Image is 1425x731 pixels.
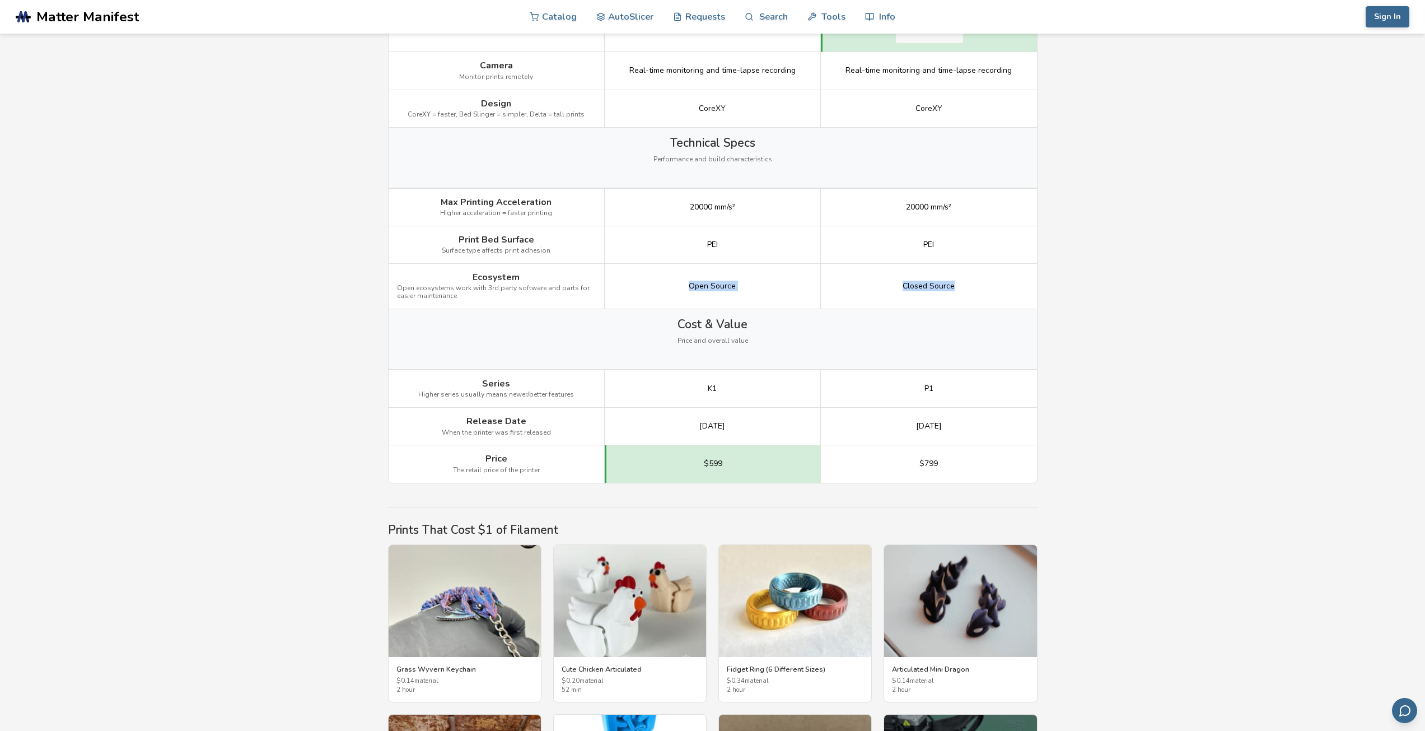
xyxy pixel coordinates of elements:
button: Send feedback via email [1392,698,1417,723]
span: $799 [919,459,938,468]
span: 20000 mm/s² [690,203,735,212]
span: When the printer was first released [442,429,551,437]
img: Cute Chicken Articulated [554,545,706,657]
span: $ 0.34 material [727,678,863,685]
span: 2 hour [892,687,1029,694]
span: Matter Manifest [36,9,139,25]
a: Cute Chicken ArticulatedCute Chicken Articulated$0.20material52 min [553,544,707,703]
span: 2 hour [727,687,863,694]
span: P1 [924,384,933,393]
span: [DATE] [916,422,942,431]
img: Grass Wyvern Keychain [389,545,541,657]
h3: Grass Wyvern Keychain [396,665,533,674]
span: Surface type affects print adhesion [442,247,550,255]
span: CoreXY [699,104,726,113]
span: Higher acceleration = faster printing [440,209,552,217]
span: $599 [704,459,722,468]
h3: Fidget Ring (6 Different Sizes) [727,665,863,674]
span: Monitor prints remotely [459,73,533,81]
span: Max Printing Acceleration [441,197,552,207]
span: Print Bed Surface [459,235,534,245]
span: CoreXY [915,104,942,113]
span: Performance and build characteristics [653,156,772,164]
span: Real-time monitoring and time-lapse recording [629,66,796,75]
a: Fidget Ring (6 Different Sizes)Fidget Ring (6 Different Sizes)$0.34material2 hour [718,544,872,703]
span: Release Date [466,416,526,426]
span: Camera [480,60,513,71]
span: Real-time monitoring and time-lapse recording [845,66,1012,75]
h3: Articulated Mini Dragon [892,665,1029,674]
button: Sign In [1366,6,1409,27]
span: Open Source [689,282,736,291]
span: Ecosystem [473,272,520,282]
span: Price [485,454,507,464]
span: Technical Specs [670,136,755,150]
span: K1 [708,384,717,393]
span: [DATE] [699,422,725,431]
span: Open ecosystems work with 3rd party software and parts for easier maintenance [397,285,596,300]
span: Design [481,99,511,109]
h2: Prints That Cost $1 of Filament [388,523,1038,537]
span: PEI [707,240,718,249]
span: Higher series usually means newer/better features [418,391,574,399]
span: 52 min [562,687,698,694]
span: 20000 mm/s² [906,203,951,212]
h3: Cute Chicken Articulated [562,665,698,674]
a: Articulated Mini DragonArticulated Mini Dragon$0.14material2 hour [884,544,1037,703]
span: CoreXY = faster, Bed Slinger = simpler, Delta = tall prints [408,111,585,119]
span: Series [482,379,510,389]
span: $ 0.14 material [396,678,533,685]
span: $ 0.14 material [892,678,1029,685]
span: $ 0.20 material [562,678,698,685]
span: Closed Source [903,282,955,291]
img: Articulated Mini Dragon [884,545,1036,657]
span: 2 hour [396,687,533,694]
span: Price and overall value [678,337,748,345]
img: Fidget Ring (6 Different Sizes) [719,545,871,657]
span: Cost & Value [678,318,747,331]
span: The retail price of the printer [453,467,540,474]
span: PEI [923,240,934,249]
a: Grass Wyvern KeychainGrass Wyvern Keychain$0.14material2 hour [388,544,541,703]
